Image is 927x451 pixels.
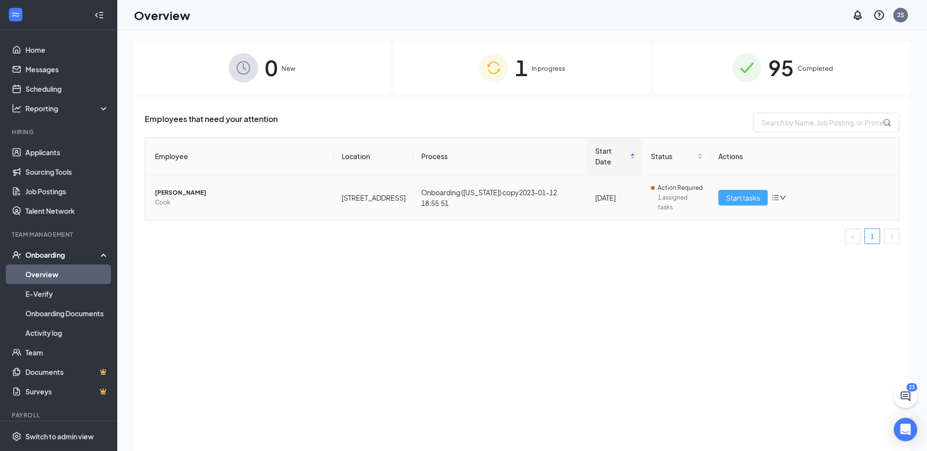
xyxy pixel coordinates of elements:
[25,182,109,201] a: Job Postings
[155,188,326,198] span: [PERSON_NAME]
[532,63,565,73] span: In progress
[12,250,22,260] svg: UserCheck
[772,194,779,202] span: bars
[413,175,587,220] td: Onboarding ([US_STATE]) copy2023-01-12 18:55:51
[25,250,101,260] div: Onboarding
[12,411,107,419] div: Payroll
[779,194,786,201] span: down
[25,284,109,304] a: E-Verify
[145,113,278,132] span: Employees that need your attention
[658,193,703,212] span: 1 assigned tasks
[413,138,587,175] th: Process
[906,383,917,391] div: 23
[25,103,109,113] div: Reporting
[11,10,21,20] svg: WorkstreamLogo
[889,234,895,240] span: right
[595,192,635,203] div: [DATE]
[894,418,917,441] div: Open Intercom Messenger
[651,151,695,162] span: Status
[864,228,880,244] li: 1
[12,230,107,239] div: Team Management
[25,60,109,79] a: Messages
[753,113,900,132] input: Search by Name, Job Posting, or Process
[155,198,326,207] span: Cook
[25,265,109,284] a: Overview
[900,390,911,402] svg: ChatActive
[25,201,109,221] a: Talent Network
[845,228,861,244] li: Previous Page
[25,143,109,162] a: Applicants
[852,9,863,21] svg: Notifications
[711,138,899,175] th: Actions
[145,138,334,175] th: Employee
[265,51,278,84] span: 0
[281,63,295,73] span: New
[768,51,794,84] span: 95
[25,40,109,60] a: Home
[884,228,900,244] li: Next Page
[850,234,856,240] span: left
[25,79,109,99] a: Scheduling
[873,9,885,21] svg: QuestionInfo
[798,63,833,73] span: Completed
[25,304,109,323] a: Onboarding Documents
[897,11,905,19] div: 2S
[134,7,190,23] h1: Overview
[515,51,528,84] span: 1
[845,228,861,244] button: left
[718,190,768,205] button: Start tasks
[595,145,628,167] span: Start Date
[658,183,703,193] span: Action Required
[25,382,109,401] a: SurveysCrown
[12,128,107,136] div: Hiring
[865,229,880,244] a: 1
[94,10,104,20] svg: Collapse
[884,228,900,244] button: right
[726,192,760,203] span: Start tasks
[25,162,109,182] a: Sourcing Tools
[25,431,94,441] div: Switch to admin view
[334,138,413,175] th: Location
[643,138,711,175] th: Status
[25,323,109,343] a: Activity log
[894,385,917,408] button: ChatActive
[12,103,22,113] svg: Analysis
[25,343,109,362] a: Team
[12,431,22,441] svg: Settings
[25,362,109,382] a: DocumentsCrown
[334,175,413,220] td: [STREET_ADDRESS]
